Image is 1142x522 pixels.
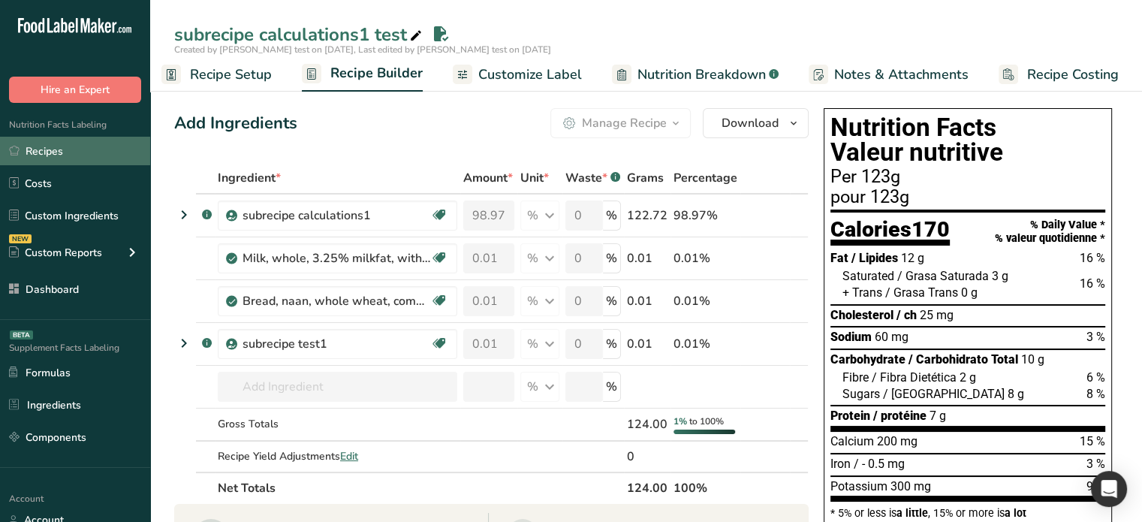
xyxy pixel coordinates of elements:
[673,292,737,310] div: 0.01%
[830,189,1105,207] div: pour 123g
[218,448,457,464] div: Recipe Yield Adjustments
[243,249,430,267] div: Milk, whole, 3.25% milkfat, without added vitamin A and [MEDICAL_DATA]
[218,372,457,402] input: Add Ingredient
[960,370,976,385] span: 2 g
[854,457,865,471] span: / -
[873,409,927,423] span: / protéine
[830,251,848,265] span: Fat
[1027,65,1119,85] span: Recipe Costing
[627,335,667,353] div: 0.01
[1086,479,1105,493] span: 9 %
[627,169,664,187] span: Grams
[670,472,740,503] th: 100%
[673,169,737,187] span: Percentage
[218,416,457,432] div: Gross Totals
[995,219,1105,245] div: % Daily Value * % valeur quotidienne *
[868,457,905,471] span: 0.5 mg
[842,370,869,385] span: Fibre
[897,269,989,283] span: / Grasa Saturada
[883,387,1005,401] span: / [GEOGRAPHIC_DATA]
[1008,387,1024,401] span: 8 g
[627,415,667,433] div: 124.00
[809,58,969,92] a: Notes & Attachments
[830,434,874,448] span: Calcium
[703,108,809,138] button: Download
[1021,352,1044,367] span: 10 g
[627,249,667,267] div: 0.01
[842,269,894,283] span: Saturated
[842,285,882,300] span: + Trans
[830,115,1105,165] h1: Nutrition Facts Valeur nutritive
[1086,330,1105,344] span: 3 %
[302,56,423,92] a: Recipe Builder
[520,169,549,187] span: Unit
[10,330,33,339] div: BETA
[215,472,624,503] th: Net Totals
[1080,434,1105,448] span: 15 %
[453,58,582,92] a: Customize Label
[9,77,141,103] button: Hire an Expert
[330,63,423,83] span: Recipe Builder
[872,370,957,385] span: / Fibra Dietética
[890,479,931,493] span: 300 mg
[673,207,737,225] div: 98.97%
[689,415,724,427] span: to 100%
[1086,370,1105,385] span: 6 %
[911,216,950,242] span: 170
[9,245,102,261] div: Custom Reports
[1086,457,1105,471] span: 3 %
[673,415,687,427] span: 1%
[896,507,928,519] span: a little
[627,207,667,225] div: 122.72
[830,219,950,246] div: Calories
[1080,276,1105,291] span: 16 %
[463,169,513,187] span: Amount
[885,285,958,300] span: / Grasa Trans
[627,292,667,310] div: 0.01
[243,292,430,310] div: Bread, naan, whole wheat, commercially prepared, refrigerated
[961,285,978,300] span: 0 g
[877,434,918,448] span: 200 mg
[830,479,887,493] span: Potassium
[920,308,954,322] span: 25 mg
[842,387,880,401] span: Sugars
[190,65,272,85] span: Recipe Setup
[830,457,851,471] span: Iron
[1086,387,1105,401] span: 8 %
[930,409,946,423] span: 7 g
[830,330,872,344] span: Sodium
[830,409,870,423] span: Protein
[908,352,1018,367] span: / Carbohidrato Total
[999,58,1119,92] a: Recipe Costing
[161,58,272,92] a: Recipe Setup
[722,114,779,132] span: Download
[637,65,766,85] span: Nutrition Breakdown
[340,449,358,463] span: Edit
[830,352,905,367] span: Carbohydrate
[673,335,737,353] div: 0.01%
[992,269,1008,283] span: 3 g
[243,207,430,225] div: subrecipe calculations1
[9,234,32,243] div: NEW
[627,448,667,466] div: 0
[1080,251,1105,265] span: 16 %
[830,168,1105,186] div: Per 123g
[834,65,969,85] span: Notes & Attachments
[612,58,779,92] a: Nutrition Breakdown
[624,472,670,503] th: 124.00
[1005,507,1026,519] span: a lot
[901,251,924,265] span: 12 g
[673,249,737,267] div: 0.01%
[478,65,582,85] span: Customize Label
[896,308,917,322] span: / ch
[174,21,425,48] div: subrecipe calculations1 test
[830,308,893,322] span: Cholesterol
[243,335,430,353] div: subrecipe test1
[1091,471,1127,507] div: Open Intercom Messenger
[174,111,297,136] div: Add Ingredients
[218,169,281,187] span: Ingredient
[851,251,898,265] span: / Lipides
[875,330,908,344] span: 60 mg
[565,169,620,187] div: Waste
[174,44,551,56] span: Created by [PERSON_NAME] test on [DATE], Last edited by [PERSON_NAME] test on [DATE]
